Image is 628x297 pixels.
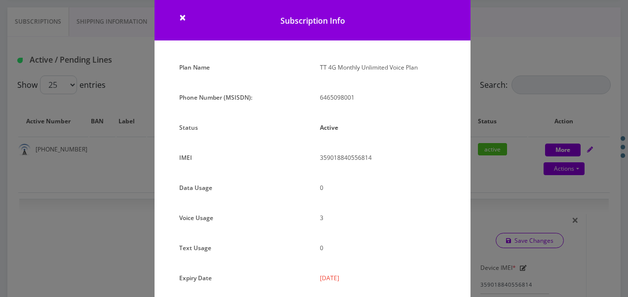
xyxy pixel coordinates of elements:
[320,90,446,105] p: 6465098001
[320,60,446,74] p: TT 4G Monthly Unlimited Voice Plan
[320,241,446,255] p: 0
[179,11,186,23] button: Close
[320,271,446,285] p: [DATE]
[179,211,213,225] label: Voice Usage
[179,9,186,25] span: ×
[179,150,192,165] label: IMEI
[179,181,212,195] label: Data Usage
[179,120,198,135] label: Status
[179,241,211,255] label: Text Usage
[179,271,212,285] label: Expiry Date
[179,60,210,74] label: Plan Name
[179,90,252,105] label: Phone Number (MSISDN):
[320,211,446,225] p: 3
[320,181,446,195] p: 0
[320,123,338,132] strong: Active
[320,150,446,165] p: 359018840556814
